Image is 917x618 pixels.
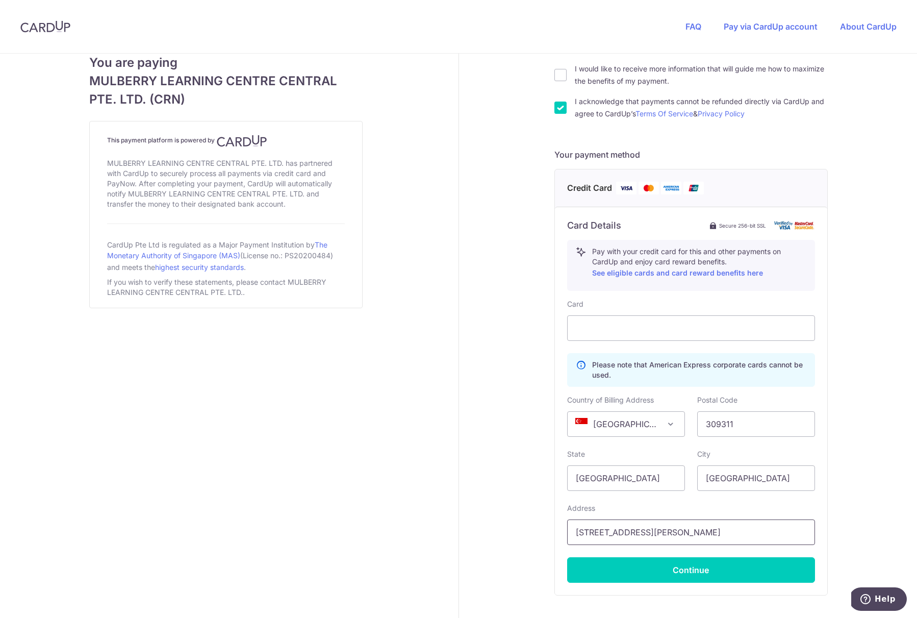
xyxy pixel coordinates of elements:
a: See eligible cards and card reward benefits here [592,268,763,277]
h5: Your payment method [554,149,828,161]
label: I acknowledge that payments cannot be refunded directly via CardUp and agree to CardUp’s & [575,95,828,120]
div: CardUp Pte Ltd is regulated as a Major Payment Institution by (License no.: PS20200484) and meets... [107,236,345,275]
span: Secure 256-bit SSL [719,221,766,230]
label: State [567,449,585,459]
iframe: Secure card payment input frame [576,322,806,334]
a: highest security standards [155,263,244,271]
a: About CardUp [840,21,897,32]
span: Singapore [567,411,685,437]
img: Union Pay [683,182,704,194]
p: Pay with your credit card for this and other payments on CardUp and enjoy card reward benefits. [592,246,806,279]
img: CardUp [217,135,267,147]
span: MULBERRY LEARNING CENTRE CENTRAL PTE. LTD. (CRN) [89,72,363,109]
span: You are paying [89,54,363,72]
label: Card [567,299,583,309]
input: Example 123456 [697,411,815,437]
img: Visa [616,182,636,194]
img: card secure [774,221,815,230]
div: If you wish to verify these statements, please contact MULBERRY LEARNING CENTRE CENTRAL PTE. LTD.. [107,275,345,300]
button: Continue [567,557,815,583]
h6: Card Details [567,219,621,232]
label: Postal Code [697,395,737,405]
img: CardUp [20,20,70,33]
label: I would like to receive more information that will guide me how to maximize the benefits of my pa... [575,63,828,87]
h4: This payment platform is powered by [107,135,345,147]
p: Please note that American Express corporate cards cannot be used. [592,360,806,380]
img: Mastercard [639,182,659,194]
label: City [697,449,710,459]
label: Address [567,503,595,513]
a: Privacy Policy [698,109,745,118]
span: Credit Card [567,182,612,194]
iframe: Opens a widget where you can find more information [851,587,907,613]
label: Country of Billing Address [567,395,654,405]
a: Pay via CardUp account [724,21,818,32]
div: MULBERRY LEARNING CENTRE CENTRAL PTE. LTD. has partnered with CardUp to securely process all paym... [107,156,345,211]
span: Singapore [568,412,684,436]
a: FAQ [685,21,701,32]
img: American Express [661,182,681,194]
a: Terms Of Service [635,109,693,118]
